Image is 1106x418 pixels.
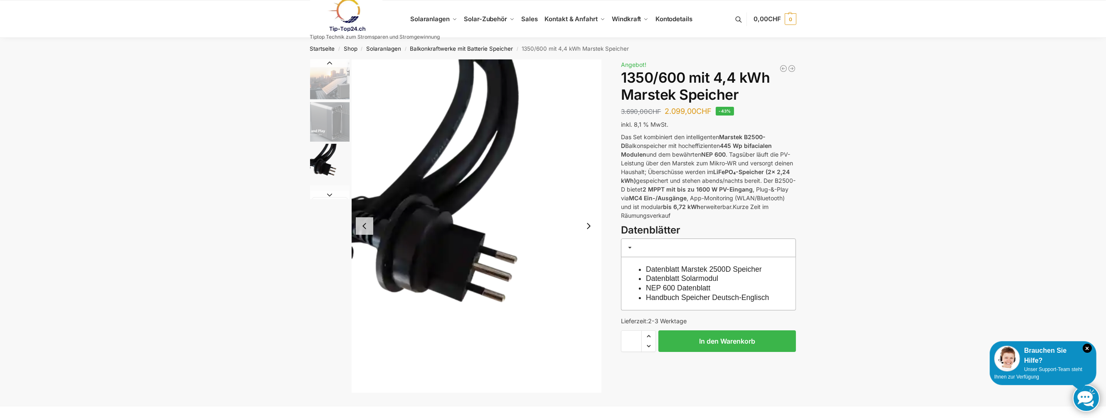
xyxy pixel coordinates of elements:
[612,15,641,23] span: Windkraft
[518,0,541,38] a: Sales
[310,144,350,183] img: Anschlusskabel-3meter_schweizer-stecker
[754,15,781,23] span: 0,00
[655,15,692,23] span: Kontodetails
[994,366,1082,380] span: Unser Support-Team steht Ihnen zur Verfügung
[461,0,518,38] a: Solar-Zubehör
[357,46,366,52] span: /
[646,293,769,302] a: Handbuch Speicher Deutsch-Englisch
[665,107,712,116] bdi: 2.099,00
[701,151,726,158] strong: NEP 600
[788,64,796,73] a: Flexible Solarpanels (2×240 Watt & Solar Laderegler
[648,317,687,325] span: 2-3 Werktage
[621,61,646,68] span: Angebot!
[768,15,781,23] span: CHF
[658,330,796,352] button: In den Warenkorb
[646,265,762,273] a: Datenblatt Marstek 2500D Speicher
[621,330,642,352] input: Produktmenge
[646,274,718,283] a: Datenblatt Solarmodul
[310,102,350,142] img: Marstek Balkonkraftwerk
[513,46,522,52] span: /
[580,217,597,235] button: Next slide
[366,45,401,52] a: Solaranlagen
[310,185,350,225] img: ChatGPT Image 29. März 2025, 12_41_06
[646,284,710,292] a: NEP 600 Datenblatt
[696,107,712,116] span: CHF
[541,0,608,38] a: Kontakt & Anfahrt
[716,107,734,116] span: -43%
[410,45,513,52] a: Balkonkraftwerke mit Batterie Speicher
[621,317,687,325] span: Lieferzeit:
[994,346,1020,371] img: Customer service
[310,45,335,52] a: Startseite
[310,34,440,39] p: Tiptop Technik zum Stromsparen und Stromgewinnung
[410,15,450,23] span: Solaranlagen
[621,108,661,116] bdi: 3.690,00
[648,108,661,116] span: CHF
[785,13,796,25] span: 0
[464,15,507,23] span: Solar-Zubehör
[308,101,350,143] li: 2 / 9
[621,69,796,103] h1: 1350/600 mit 4,4 kWh Marstek Speicher
[295,38,811,59] nav: Breadcrumb
[642,331,655,342] span: Increase quantity
[652,0,696,38] a: Kontodetails
[308,59,350,101] li: 1 / 9
[352,59,602,393] li: 3 / 9
[754,7,796,32] a: 0,00CHF 0
[352,59,602,393] img: Anschlusskabel-3meter_schweizer-stecker
[1083,344,1092,353] i: Schließen
[310,59,350,67] button: Previous slide
[356,217,373,235] button: Previous slide
[545,15,598,23] span: Kontakt & Anfahrt
[522,15,538,23] span: Sales
[401,46,410,52] span: /
[642,341,655,352] span: Reduce quantity
[335,46,344,52] span: /
[310,191,350,199] button: Next slide
[779,64,788,73] a: Steckerkraftwerk mit 8 KW Speicher und 8 Solarmodulen mit 3600 Watt
[308,143,350,184] li: 3 / 9
[663,203,700,210] strong: bis 6,72 kWh
[643,186,753,193] strong: 2 MPPT mit bis zu 1600 W PV-Eingang
[619,357,798,380] iframe: Sicherer Rahmen für schnelle Bezahlvorgänge
[994,346,1092,366] div: Brauchen Sie Hilfe?
[621,121,668,128] span: inkl. 8,1 % MwSt.
[344,45,357,52] a: Shop
[629,194,687,202] strong: MC4 Ein-/Ausgänge
[608,0,652,38] a: Windkraft
[621,223,796,238] h3: Datenblätter
[621,133,796,220] p: Das Set kombiniert den intelligenten Balkonspeicher mit hocheffizienten und dem bewährten . Tagsü...
[308,184,350,226] li: 4 / 9
[310,59,350,100] img: Balkonkraftwerk mit Marstek Speicher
